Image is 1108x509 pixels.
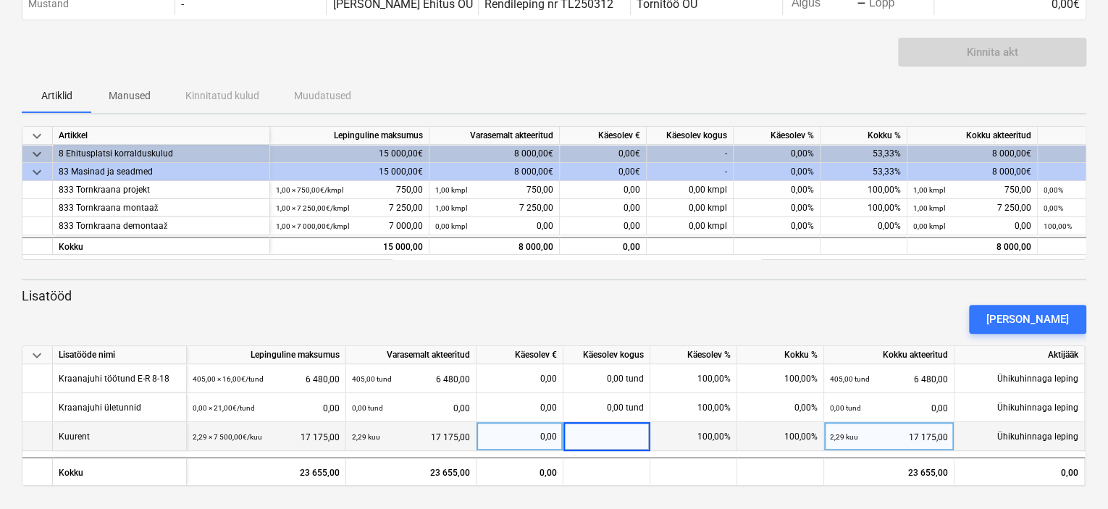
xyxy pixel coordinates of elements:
small: 2,29 kuu [830,433,858,441]
div: 17 175,00 [193,422,340,452]
div: 0,00 kmpl [647,181,734,199]
small: 1,00 kmpl [435,204,467,212]
span: keyboard_arrow_down [28,164,46,181]
div: Aktijääk [954,346,1085,364]
div: - [647,163,734,181]
div: 750,00 [913,181,1031,199]
div: 100,00% [737,364,824,393]
small: 405,00 × 16,00€ / tund [193,375,264,383]
small: 0,00 tund [830,404,861,412]
div: Artikkel [53,127,270,145]
div: 833 Tornkraana montaaž [59,199,264,217]
small: 2,29 kuu [352,433,380,441]
div: 0,00 [560,199,647,217]
div: 0,00% [737,393,824,422]
div: 8 000,00 [435,238,553,256]
div: 0,00 [435,217,553,235]
div: Kuurent [59,422,90,450]
div: - [647,145,734,163]
div: 100,00% [737,422,824,451]
div: 0,00 [560,217,647,235]
div: Käesolev kogus [647,127,734,145]
small: 1,00 × 7 250,00€ / kmpl [276,204,349,212]
small: 0,00% [1044,204,1063,212]
div: 23 655,00 [187,457,346,486]
small: 0,00 tund [352,404,383,412]
div: 0,00% [734,163,820,181]
small: 405,00 tund [830,375,870,383]
div: Käesolev % [734,127,820,145]
div: 6 480,00 [193,364,340,394]
div: Kokku % [737,346,824,364]
div: Käesolev € [560,127,647,145]
div: 23 655,00 [346,457,477,486]
div: 750,00 [435,181,553,199]
div: 8 000,00€ [429,163,560,181]
div: 15 000,00€ [270,163,429,181]
small: 1,00 × 750,00€ / kmpl [276,186,343,194]
span: keyboard_arrow_down [28,146,46,163]
div: 0,00 [913,217,1031,235]
div: [PERSON_NAME] [986,310,1069,329]
div: 0,00 [352,393,470,423]
p: Artiklid [39,88,74,104]
div: 17 175,00 [352,422,470,452]
div: 100,00% [820,181,907,199]
div: Käesolev kogus [563,346,650,364]
div: 0,00% [734,181,820,199]
div: 0,00 tund [563,393,650,422]
small: 0,00 kmpl [913,222,945,230]
div: 0,00€ [560,163,647,181]
div: Varasemalt akteeritud [429,127,560,145]
div: 53,33% [820,145,907,163]
p: Manused [109,88,151,104]
div: 0,00 [560,181,647,199]
div: 0,00 tund [563,364,650,393]
div: Kokku akteeritud [824,346,954,364]
div: 833 Tornkraana projekt [59,181,264,199]
div: 15 000,00€ [270,145,429,163]
div: 7 250,00 [435,199,553,217]
div: Ühikuhinnaga leping [954,364,1085,393]
div: 0,00 [954,457,1085,486]
div: Käesolev € [477,346,563,364]
div: 8 Ehitusplatsi korralduskulud [59,145,264,163]
div: Kokku [53,237,270,255]
small: 0,00% [1044,186,1063,194]
small: 0,00 × 21,00€ / tund [193,404,255,412]
div: 17 175,00 [830,422,948,452]
div: 83 Masinad ja seadmed [59,163,264,181]
div: 0,00 [560,237,647,255]
div: 100,00% [820,199,907,217]
div: 6 480,00 [352,364,470,394]
div: 0,00% [734,145,820,163]
button: [PERSON_NAME] [969,305,1086,334]
div: Kraanajuhi ületunnid [59,393,141,421]
div: 8 000,00 [907,237,1038,255]
div: 100,00% [650,422,737,451]
div: 8 000,00€ [907,145,1038,163]
div: 53,33% [820,163,907,181]
small: 0,00 kmpl [435,222,467,230]
div: 7 000,00 [276,217,423,235]
div: Kraanajuhi töötund E-R 8-18 [59,364,169,392]
div: 0,00 [482,393,557,422]
div: Ühikuhinnaga leping [954,422,1085,451]
div: Kokku % [820,127,907,145]
div: 100,00% [650,393,737,422]
span: keyboard_arrow_down [28,347,46,364]
div: Käesolev % [650,346,737,364]
div: 0,00 kmpl [647,199,734,217]
small: 100,00% [1044,222,1072,230]
p: Lisatööd [22,287,1086,305]
div: 0,00% [734,199,820,217]
div: 0,00 [193,393,340,423]
span: keyboard_arrow_down [28,127,46,145]
div: Varasemalt akteeritud [346,346,477,364]
div: 833 Tornkraana demontaaž [59,217,264,235]
div: 7 250,00 [913,199,1031,217]
div: 7 250,00 [276,199,423,217]
div: 8 000,00€ [907,163,1038,181]
div: 0,00 [482,364,557,393]
div: Kokku akteeritud [907,127,1038,145]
